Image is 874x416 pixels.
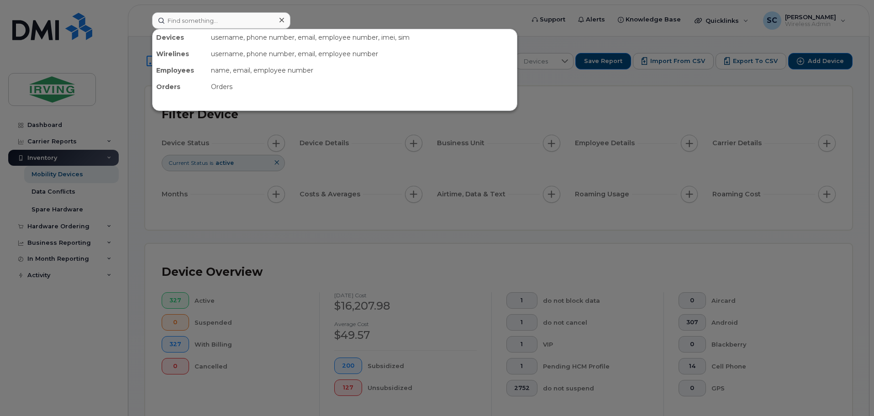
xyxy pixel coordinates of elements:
[207,29,517,46] div: username, phone number, email, employee number, imei, sim
[153,62,207,79] div: Employees
[207,62,517,79] div: name, email, employee number
[153,29,207,46] div: Devices
[207,46,517,62] div: username, phone number, email, employee number
[153,46,207,62] div: Wirelines
[153,79,207,95] div: Orders
[207,79,517,95] div: Orders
